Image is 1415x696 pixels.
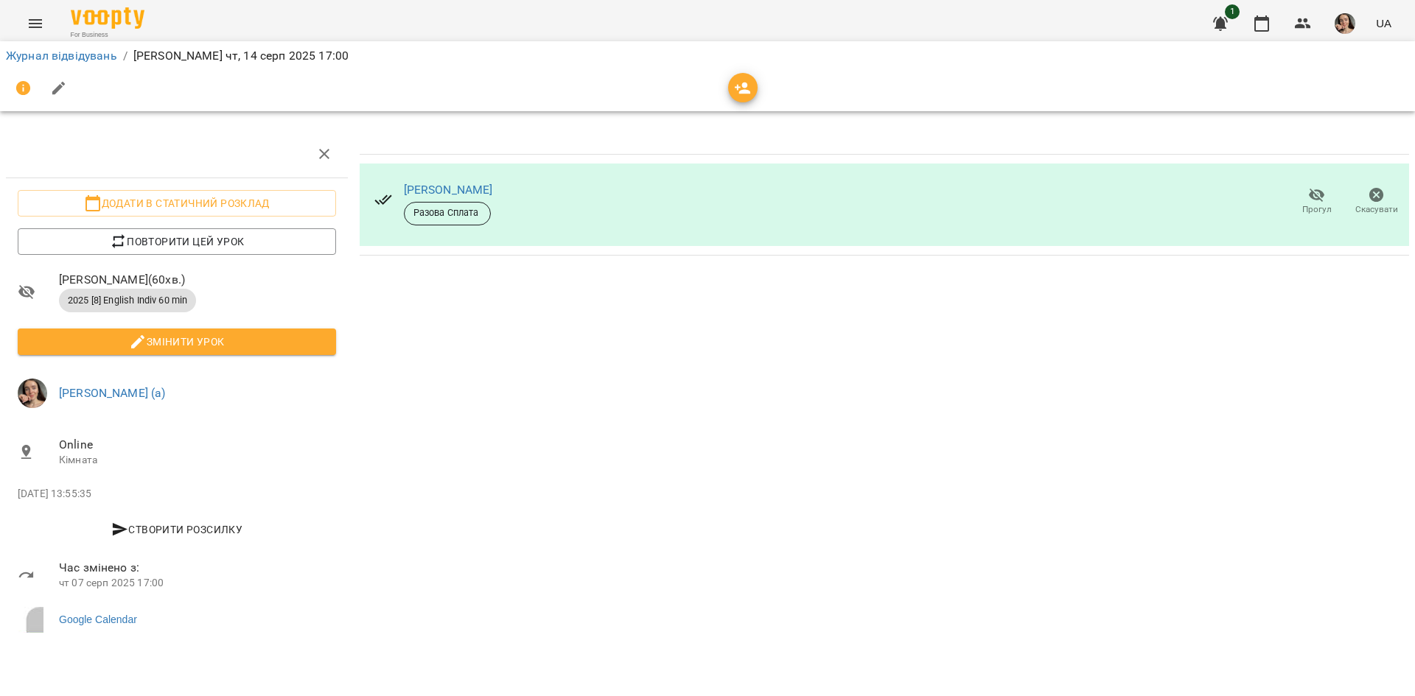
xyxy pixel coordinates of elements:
[29,194,324,212] span: Додати в статичний розклад
[1287,181,1346,222] button: Прогул
[18,328,336,355] button: Змінити урок
[6,601,348,639] a: Google Calendar
[71,7,144,29] img: Voopty Logo
[18,190,336,217] button: Додати в статичний розклад
[24,521,330,538] span: Створити розсилку
[1376,15,1391,31] span: UA
[6,49,117,63] a: Журнал відвідувань
[1335,13,1355,34] img: aaa0aa5797c5ce11638e7aad685b53dd.jpeg
[18,379,47,408] img: aaa0aa5797c5ce11638e7aad685b53dd.jpeg
[1370,10,1397,37] button: UA
[18,487,336,502] p: [DATE] 13:55:35
[123,47,127,65] li: /
[59,436,336,454] span: Online
[404,183,493,197] a: [PERSON_NAME]
[29,233,324,250] span: Повторити цей урок
[405,206,490,219] span: Разова Сплата
[1346,181,1406,222] button: Скасувати
[1302,203,1332,216] span: Прогул
[59,386,166,400] a: [PERSON_NAME] (а)
[59,294,196,307] span: 2025 [8] English Indiv 60 min
[59,576,336,591] p: чт 07 серп 2025 17:00
[59,271,336,289] span: [PERSON_NAME] ( 60 хв. )
[18,6,53,41] button: Menu
[18,228,336,255] button: Повторити цей урок
[59,559,336,577] span: Час змінено з:
[18,516,336,543] button: Створити розсилку
[133,47,349,65] p: [PERSON_NAME] чт, 14 серп 2025 17:00
[71,30,144,40] span: For Business
[59,453,336,468] p: Кімната
[6,47,1409,65] nav: breadcrumb
[29,333,324,351] span: Змінити урок
[1225,4,1240,19] span: 1
[1355,203,1398,216] span: Скасувати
